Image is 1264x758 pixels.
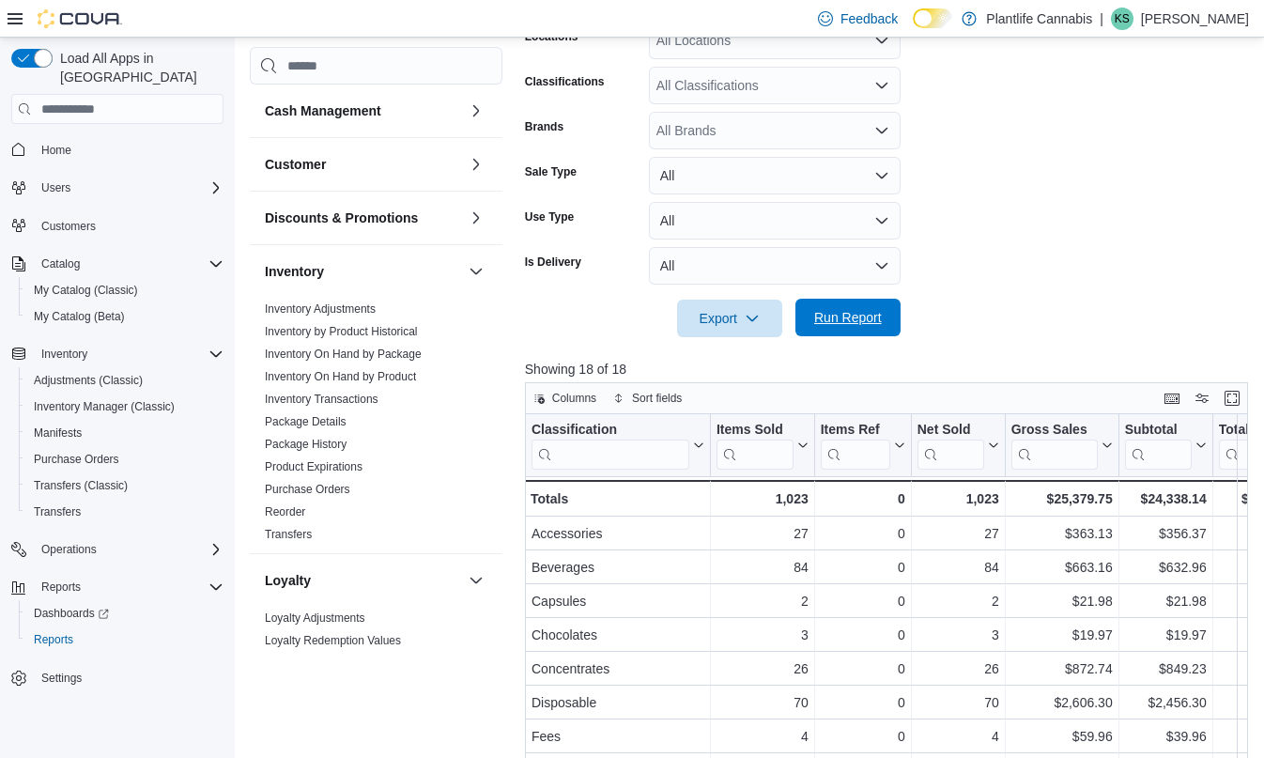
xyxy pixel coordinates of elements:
a: Loyalty Adjustments [265,611,365,625]
h3: Cash Management [265,101,381,120]
div: $24,338.14 [1124,487,1206,510]
div: Classification [532,422,689,470]
button: Transfers (Classic) [19,472,231,499]
div: 4 [717,726,809,749]
a: Dashboards [19,600,231,627]
p: Plantlife Cannabis [986,8,1092,30]
span: My Catalog (Classic) [34,283,138,298]
a: Transfers [26,501,88,523]
button: Cash Management [265,101,461,120]
span: Inventory Transactions [265,392,378,407]
a: Loyalty Redemption Values [265,634,401,647]
span: Dashboards [26,602,224,625]
div: 0 [821,487,905,510]
button: Reports [4,574,231,600]
div: $19.97 [1011,625,1113,647]
a: Reorder [265,505,305,518]
span: Inventory [41,347,87,362]
span: Inventory Manager (Classic) [26,395,224,418]
a: Inventory by Product Historical [265,325,418,338]
div: Accessories [532,523,704,546]
button: Enter fullscreen [1221,387,1243,410]
span: Inventory Manager (Classic) [34,399,175,414]
div: Net Sold [917,422,984,440]
button: Inventory Manager (Classic) [19,394,231,420]
div: 84 [917,557,999,580]
button: Operations [34,538,104,561]
div: Net Sold [917,422,984,470]
button: Classification [532,422,704,470]
button: Adjustments (Classic) [19,367,231,394]
button: Keyboard shortcuts [1161,387,1183,410]
label: Is Delivery [525,255,581,270]
div: 3 [717,625,809,647]
span: Purchase Orders [26,448,224,471]
p: Showing 18 of 18 [525,360,1256,379]
span: Run Report [814,308,882,327]
span: Inventory by Product Historical [265,324,418,339]
button: Transfers [19,499,231,525]
button: Inventory [465,260,487,283]
button: Export [677,300,782,337]
div: $849.23 [1124,658,1206,681]
span: My Catalog (Beta) [26,305,224,328]
div: $2,606.30 [1011,692,1113,715]
button: All [649,157,901,194]
span: Manifests [34,425,82,441]
div: Items Ref [821,422,890,440]
button: Users [4,175,231,201]
p: [PERSON_NAME] [1141,8,1249,30]
div: 0 [821,658,905,681]
button: My Catalog (Classic) [19,277,231,303]
div: $21.98 [1011,591,1113,613]
span: Operations [34,538,224,561]
span: Export [688,300,771,337]
div: Subtotal [1124,422,1191,440]
button: Operations [4,536,231,563]
span: Manifests [26,422,224,444]
button: Customer [465,153,487,176]
div: $21.98 [1124,591,1206,613]
a: Inventory Manager (Classic) [26,395,182,418]
span: Loyalty Adjustments [265,611,365,626]
span: Inventory Adjustments [265,302,376,317]
div: 0 [821,692,905,715]
button: Catalog [34,253,87,275]
span: Inventory On Hand by Product [265,369,416,384]
span: Home [41,143,71,158]
span: Package History [265,437,347,452]
span: Inventory On Hand by Package [265,347,422,362]
span: Reports [26,628,224,651]
button: All [649,202,901,240]
div: $663.16 [1011,557,1113,580]
a: Customers [34,215,103,238]
a: My Catalog (Classic) [26,279,146,302]
button: Cash Management [465,100,487,122]
div: Totals [531,487,704,510]
span: Purchase Orders [265,482,350,497]
div: 4 [917,726,999,749]
div: $872.74 [1011,658,1113,681]
span: Settings [34,666,224,689]
div: 0 [821,625,905,647]
a: Package Details [265,415,347,428]
a: Transfers (Classic) [26,474,135,497]
div: Concentrates [532,658,704,681]
div: Items Sold [717,422,794,440]
div: 26 [917,658,999,681]
span: Reports [34,632,73,647]
button: Open list of options [874,123,889,138]
a: Package History [265,438,347,451]
a: Purchase Orders [26,448,127,471]
button: Inventory [34,343,95,365]
button: Purchase Orders [19,446,231,472]
span: Home [34,137,224,161]
a: Purchase Orders [265,483,350,496]
span: Dashboards [34,606,109,621]
div: $19.97 [1124,625,1206,647]
button: Loyalty [465,569,487,592]
div: $2,456.30 [1124,692,1206,715]
span: Reorder [265,504,305,519]
label: Use Type [525,209,574,224]
div: 2 [717,591,809,613]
